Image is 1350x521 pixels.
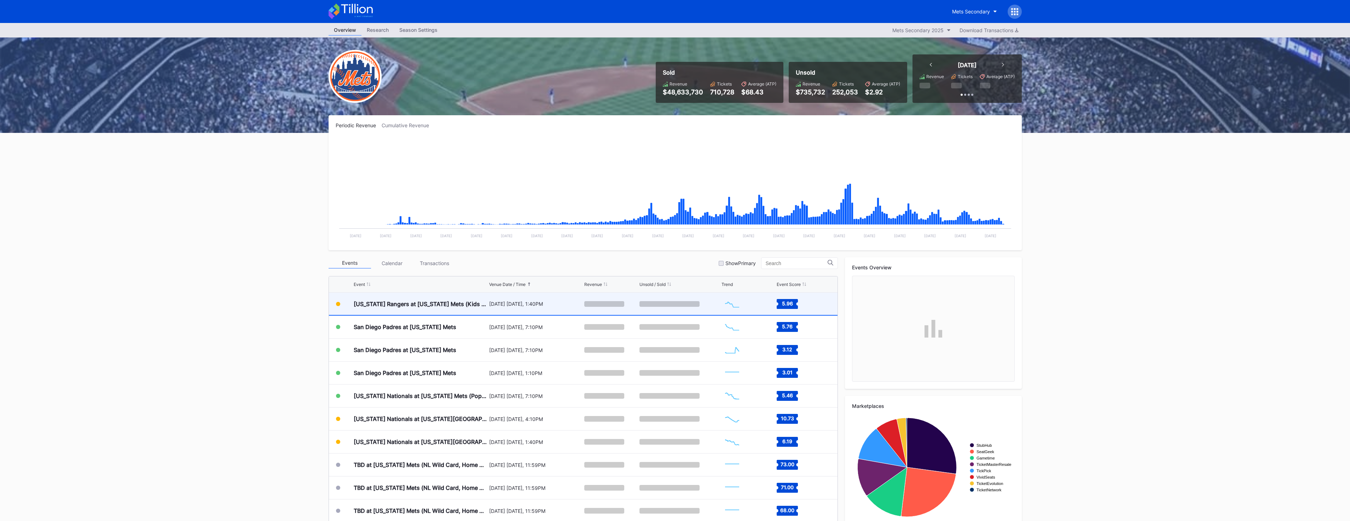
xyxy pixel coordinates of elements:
[354,300,487,308] div: [US_STATE] Rangers at [US_STATE] Mets (Kids Color-In Lunchbox Giveaway)
[773,234,784,238] text: [DATE]
[489,347,583,353] div: [DATE] [DATE], 7:10PM
[712,234,724,238] text: [DATE]
[489,462,583,468] div: [DATE] [DATE], 11:59PM
[394,25,443,35] div: Season Settings
[682,234,694,238] text: [DATE]
[489,370,583,376] div: [DATE] [DATE], 1:10PM
[489,508,583,514] div: [DATE] [DATE], 11:59PM
[361,25,394,36] a: Research
[639,282,666,287] div: Unsold / Sold
[663,88,703,96] div: $48,633,730
[782,369,793,375] text: 3.01
[782,346,792,352] text: 3.12
[584,282,602,287] div: Revenue
[501,234,512,238] text: [DATE]
[865,88,900,96] div: $2.92
[796,88,825,96] div: $735,732
[796,69,900,76] div: Unsold
[952,8,990,14] div: Mets Secondary
[336,122,382,128] div: Periodic Revenue
[782,323,793,329] text: 5.76
[839,81,854,87] div: Tickets
[985,234,996,238] text: [DATE]
[489,439,583,445] div: [DATE] [DATE], 1:40PM
[382,122,435,128] div: Cumulative Revenue
[947,5,1002,18] button: Mets Secondary
[741,88,776,96] div: $68.43
[954,234,966,238] text: [DATE]
[782,392,793,398] text: 5.46
[852,414,1015,520] svg: Chart title
[852,403,1015,409] div: Marketplaces
[394,25,443,36] a: Season Settings
[354,369,456,376] div: San Diego Padres at [US_STATE] Mets
[833,234,845,238] text: [DATE]
[354,415,487,422] div: [US_STATE] Nationals at [US_STATE][GEOGRAPHIC_DATA] (Long Sleeve T-Shirt Giveaway)
[894,234,905,238] text: [DATE]
[777,282,801,287] div: Event Score
[722,502,743,520] svg: Chart title
[780,507,794,513] text: 68.00
[531,234,543,238] text: [DATE]
[354,392,487,399] div: [US_STATE] Nationals at [US_STATE] Mets (Pop-Up Home Run Apple Giveaway)
[722,410,743,428] svg: Chart title
[803,234,815,238] text: [DATE]
[489,485,583,491] div: [DATE] [DATE], 11:59PM
[489,416,583,422] div: [DATE] [DATE], 4:10PM
[489,282,526,287] div: Venue Date / Time
[977,481,1003,486] text: TicketEvolution
[781,415,794,421] text: 10.73
[852,264,1015,270] div: Events Overview
[354,282,365,287] div: Event
[722,433,743,451] svg: Chart title
[717,81,732,87] div: Tickets
[722,318,743,336] svg: Chart title
[722,456,743,474] svg: Chart title
[803,81,820,87] div: Revenue
[958,62,977,69] div: [DATE]
[354,461,487,468] div: TBD at [US_STATE] Mets (NL Wild Card, Home Game 1) (If Necessary)
[329,25,361,36] a: Overview
[892,27,944,33] div: Mets Secondary 2025
[766,260,828,266] input: Search
[329,258,371,269] div: Events
[977,462,1011,467] text: TicketMasterResale
[361,25,394,35] div: Research
[956,25,1022,35] button: Download Transactions
[470,234,482,238] text: [DATE]
[986,74,1015,79] div: Average (ATP)
[410,234,422,238] text: [DATE]
[722,295,743,313] svg: Chart title
[889,25,954,35] button: Mets Secondary 2025
[336,137,1015,243] svg: Chart title
[977,450,994,454] text: SeatGeek
[782,300,793,306] text: 5.96
[440,234,452,238] text: [DATE]
[329,50,382,103] img: New-York-Mets-Transparent.png
[864,234,875,238] text: [DATE]
[561,234,573,238] text: [DATE]
[743,234,754,238] text: [DATE]
[725,260,756,266] div: Show Primary
[977,456,995,460] text: Gametime
[782,438,792,444] text: 6.19
[977,475,995,479] text: VividSeats
[958,74,973,79] div: Tickets
[722,364,743,382] svg: Chart title
[722,341,743,359] svg: Chart title
[489,324,583,330] div: [DATE] [DATE], 7:10PM
[591,234,603,238] text: [DATE]
[413,258,456,269] div: Transactions
[722,387,743,405] svg: Chart title
[663,69,776,76] div: Sold
[832,88,858,96] div: 252,053
[722,479,743,497] svg: Chart title
[652,234,664,238] text: [DATE]
[621,234,633,238] text: [DATE]
[489,393,583,399] div: [DATE] [DATE], 7:10PM
[924,234,936,238] text: [DATE]
[354,323,456,330] div: San Diego Padres at [US_STATE] Mets
[781,461,794,467] text: 73.00
[354,346,456,353] div: San Diego Padres at [US_STATE] Mets
[380,234,392,238] text: [DATE]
